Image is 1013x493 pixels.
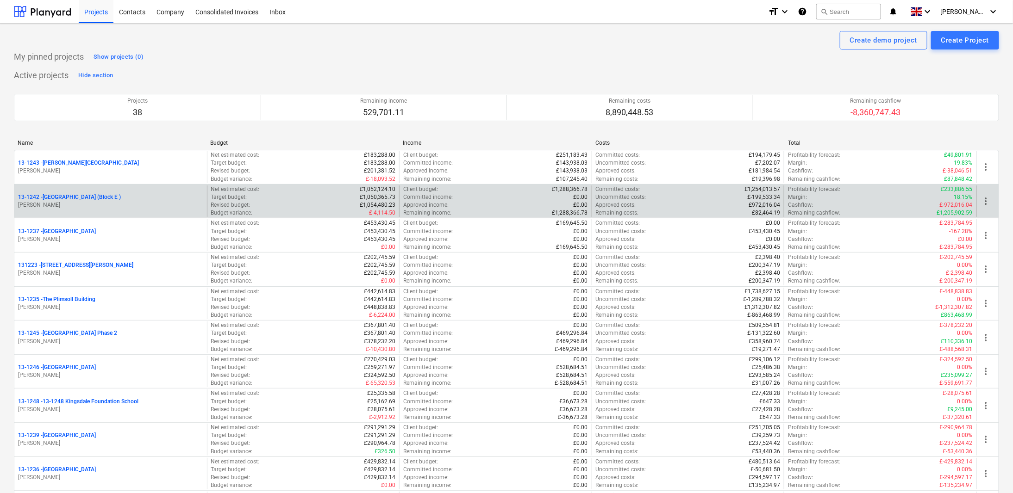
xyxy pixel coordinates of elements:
[211,193,247,201] p: Target budget :
[747,311,780,319] p: £-863,468.99
[941,185,973,193] p: £233,886.55
[596,175,639,183] p: Remaining costs :
[366,345,395,353] p: £-10,430.80
[596,277,639,285] p: Remaining costs :
[364,159,395,167] p: £183,288.00
[941,311,973,319] p: £863,468.99
[752,175,780,183] p: £19,396.98
[940,345,973,353] p: £-488,568.31
[18,261,203,277] div: 131223 -[STREET_ADDRESS][PERSON_NAME][PERSON_NAME]
[820,8,828,15] span: search
[941,8,987,15] span: [PERSON_NAME]
[403,277,451,285] p: Remaining income :
[788,235,813,243] p: Cashflow :
[931,31,999,49] button: Create Project
[596,379,639,387] p: Remaining costs :
[937,209,973,217] p: £1,205,902.59
[18,201,203,209] p: [PERSON_NAME]
[596,321,640,329] p: Committed costs :
[403,140,588,146] div: Income
[557,364,588,371] p: £528,684.51
[557,175,588,183] p: £107,245.40
[18,228,96,235] p: 13-1237 - [GEOGRAPHIC_DATA]
[606,107,654,118] p: 8,890,448.53
[360,185,395,193] p: £1,052,124.10
[18,235,203,243] p: [PERSON_NAME]
[981,264,992,275] span: more_vert
[749,151,780,159] p: £194,179.45
[596,253,640,261] p: Committed costs :
[981,468,992,479] span: more_vert
[211,303,250,311] p: Revised budget :
[18,338,203,345] p: [PERSON_NAME]
[403,209,451,217] p: Remaining income :
[364,219,395,227] p: £453,430.45
[755,253,780,261] p: £2,398.40
[788,185,840,193] p: Profitability forecast :
[788,243,840,251] p: Remaining cashflow :
[749,167,780,175] p: £181,984.54
[369,209,395,217] p: £-4,114.50
[788,329,807,337] p: Margin :
[18,329,203,345] div: 13-1245 -[GEOGRAPHIC_DATA] Phase 2[PERSON_NAME]
[749,277,780,285] p: £200,347.19
[606,97,654,105] p: Remaining costs
[950,228,973,235] p: -167.28%
[755,269,780,277] p: £2,398.40
[940,201,973,209] p: £-972,016.04
[557,159,588,167] p: £143,938.03
[403,219,438,227] p: Client budget :
[211,269,250,277] p: Revised budget :
[941,338,973,345] p: £110,336.10
[18,296,95,303] p: 13-1235 - The Plimsoll Building
[788,345,840,353] p: Remaining cashflow :
[788,277,840,285] p: Remaining cashflow :
[596,303,636,311] p: Approved costs :
[552,209,588,217] p: £1,288,366.78
[941,34,989,46] div: Create Project
[981,230,992,241] span: more_vert
[596,296,646,303] p: Uncommitted costs :
[18,439,203,447] p: [PERSON_NAME]
[403,345,451,353] p: Remaining income :
[552,185,588,193] p: £1,288,366.78
[788,175,840,183] p: Remaining cashflow :
[788,364,807,371] p: Margin :
[766,219,780,227] p: £0.00
[18,167,203,175] p: [PERSON_NAME]
[18,159,139,167] p: 13-1243 - [PERSON_NAME][GEOGRAPHIC_DATA]
[211,379,253,387] p: Budget variance :
[18,466,96,474] p: 13-1236 - [GEOGRAPHIC_DATA]
[944,151,973,159] p: £49,801.91
[574,261,588,269] p: £0.00
[18,228,203,243] div: 13-1237 -[GEOGRAPHIC_DATA][PERSON_NAME]
[940,288,973,296] p: £-448,838.83
[788,379,840,387] p: Remaining cashflow :
[596,338,636,345] p: Approved costs :
[18,474,203,481] p: [PERSON_NAME]
[752,345,780,353] p: £19,271.47
[403,338,449,345] p: Approved income :
[364,253,395,261] p: £202,745.59
[403,296,453,303] p: Committed income :
[940,356,973,364] p: £-324,592.50
[381,277,395,285] p: £0.00
[18,466,203,481] div: 13-1236 -[GEOGRAPHIC_DATA][PERSON_NAME]
[94,52,144,62] div: Show projects (0)
[752,364,780,371] p: £25,486.38
[557,329,588,337] p: £469,296.84
[364,338,395,345] p: £378,232.20
[366,379,395,387] p: £-65,320.53
[743,296,780,303] p: £-1,289,788.32
[403,228,453,235] p: Committed income :
[981,196,992,207] span: more_vert
[18,406,203,413] p: [PERSON_NAME]
[957,261,973,269] p: 0.00%
[557,151,588,159] p: £251,183.43
[127,107,148,118] p: 38
[744,185,780,193] p: £1,254,013.57
[788,201,813,209] p: Cashflow :
[360,107,407,118] p: 529,701.11
[14,51,84,62] p: My pinned projects
[596,159,646,167] p: Uncommitted costs :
